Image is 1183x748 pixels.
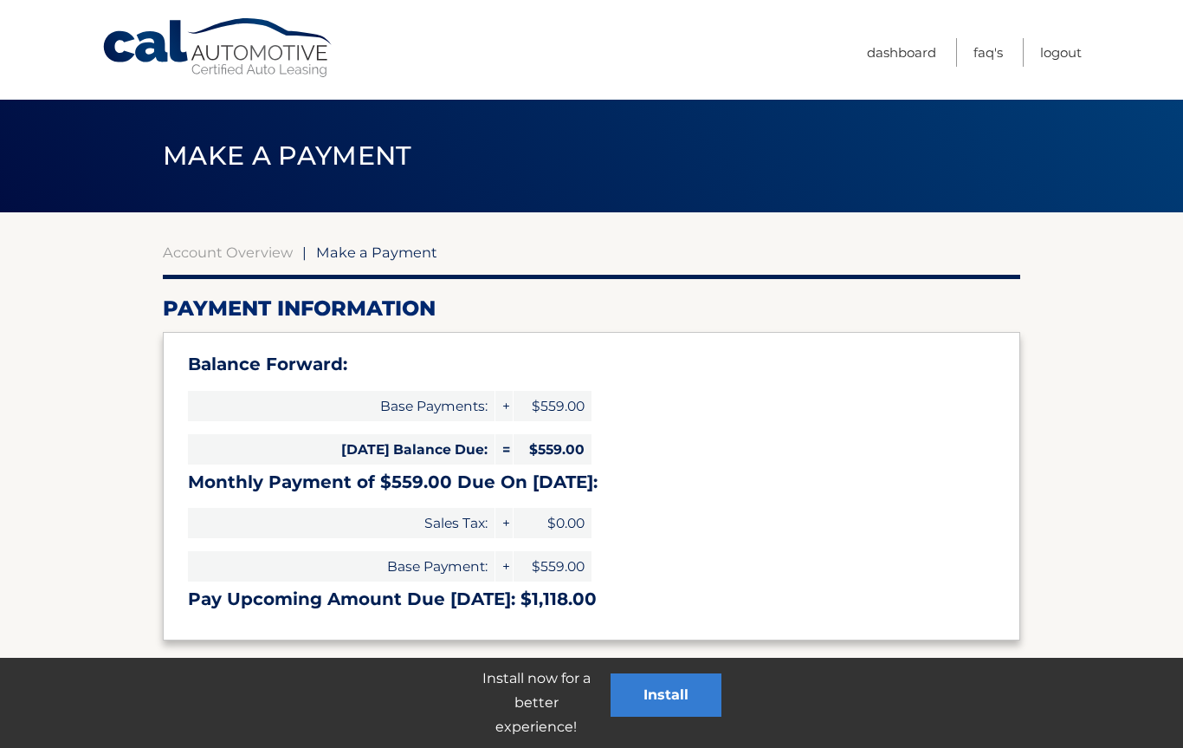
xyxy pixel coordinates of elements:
[316,244,437,261] span: Make a Payment
[188,508,495,538] span: Sales Tax:
[611,673,721,717] button: Install
[495,391,513,421] span: +
[188,551,495,582] span: Base Payment:
[188,434,495,465] span: [DATE] Balance Due:
[302,244,307,261] span: |
[495,434,513,465] span: =
[188,354,995,375] h3: Balance Forward:
[188,391,495,421] span: Base Payments:
[188,589,995,610] h3: Pay Upcoming Amount Due [DATE]: $1,118.00
[514,508,591,538] span: $0.00
[163,244,293,261] a: Account Overview
[514,391,591,421] span: $559.00
[514,434,591,465] span: $559.00
[163,296,1020,322] h2: Payment Information
[101,17,335,79] a: Cal Automotive
[867,38,936,67] a: Dashboard
[495,508,513,538] span: +
[188,472,995,493] h3: Monthly Payment of $559.00 Due On [DATE]:
[1040,38,1082,67] a: Logout
[462,667,611,739] p: Install now for a better experience!
[163,140,411,172] span: Make a Payment
[973,38,1003,67] a: FAQ's
[495,551,513,582] span: +
[514,551,591,582] span: $559.00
